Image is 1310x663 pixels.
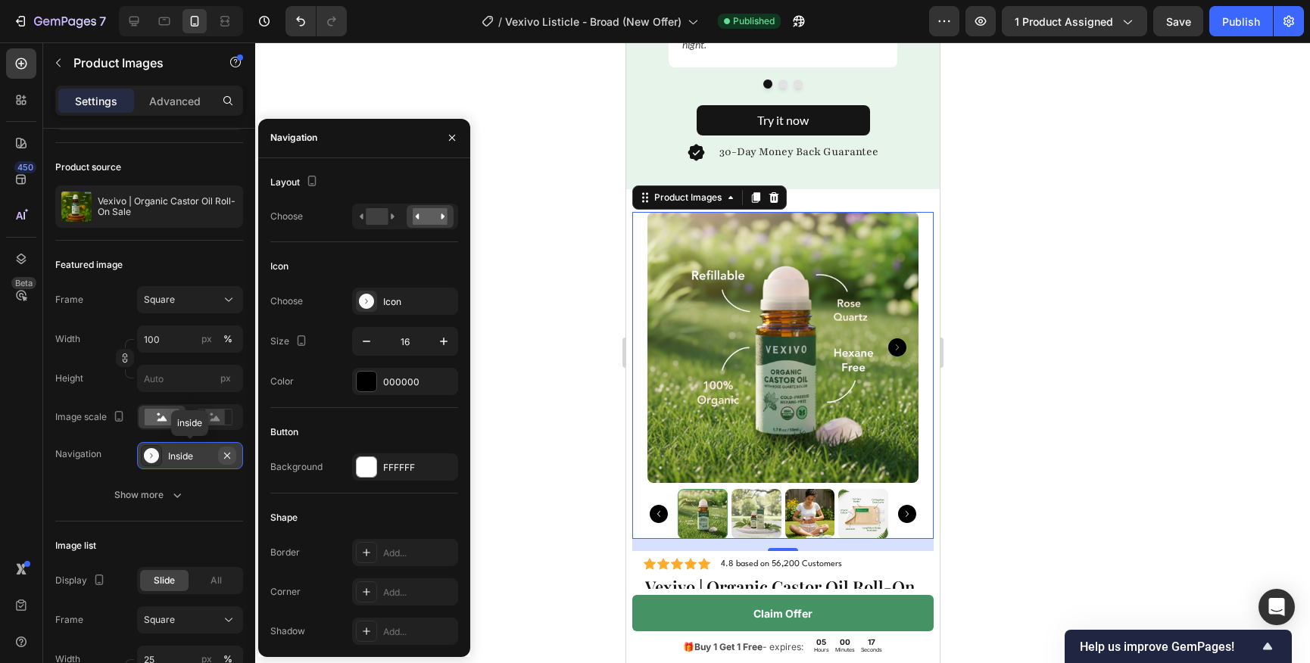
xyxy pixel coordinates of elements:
[1080,637,1277,655] button: Show survey - Help us improve GemPages!
[201,332,212,346] div: px
[137,325,243,353] input: px%
[211,574,222,587] span: All
[168,450,212,463] div: Inside
[270,331,310,352] div: Size
[285,6,347,36] div: Undo/Redo
[270,546,300,559] div: Border
[383,546,454,560] div: Add...
[383,461,454,475] div: FFFFFF
[270,294,303,308] div: Choose
[270,624,305,638] div: Shadow
[55,571,108,591] div: Display
[137,365,243,392] input: px
[1153,6,1203,36] button: Save
[270,375,294,388] div: Color
[219,330,237,348] button: px
[61,191,92,222] img: product feature img
[1015,14,1113,30] span: 1 product assigned
[137,606,243,633] button: Square
[1222,14,1260,30] div: Publish
[383,375,454,389] div: 000000
[383,586,454,599] div: Add...
[73,54,202,72] p: Product Images
[270,210,303,223] div: Choose
[220,372,231,384] span: px
[270,511,298,524] div: Shape
[137,286,243,313] button: Square
[55,160,121,174] div: Product source
[270,460,323,474] div: Background
[198,330,216,348] button: %
[626,42,940,663] iframe: Design area
[498,14,502,30] span: /
[149,93,201,109] p: Advanced
[55,372,83,385] label: Height
[55,258,123,272] div: Featured image
[144,613,175,627] span: Square
[1259,589,1295,625] div: Open Intercom Messenger
[99,12,106,30] p: 7
[1209,6,1273,36] button: Publish
[55,332,80,346] label: Width
[383,625,454,639] div: Add...
[270,425,298,439] div: Button
[55,539,96,552] div: Image list
[270,131,317,145] div: Navigation
[144,293,175,307] span: Square
[733,14,775,28] span: Published
[383,295,454,309] div: Icon
[505,14,682,30] span: Vexivo Listicle - Broad (New Offer)
[1166,15,1191,28] span: Save
[98,196,237,217] p: Vexivo | Organic Castor Oil Roll-On Sale
[55,447,101,461] div: Navigation
[1002,6,1147,36] button: 1 product assigned
[14,161,36,173] div: 450
[55,481,243,509] button: Show more
[75,93,117,109] p: Settings
[270,260,289,273] div: Icon
[55,613,83,627] label: Frame
[55,407,128,428] div: Image scale
[55,293,83,307] label: Frame
[11,277,36,289] div: Beta
[154,574,175,587] span: Slide
[270,172,321,192] div: Layout
[223,332,232,346] div: %
[1080,640,1259,654] span: Help us improve GemPages!
[6,6,113,36] button: 7
[270,585,301,599] div: Corner
[114,487,185,503] div: Show more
